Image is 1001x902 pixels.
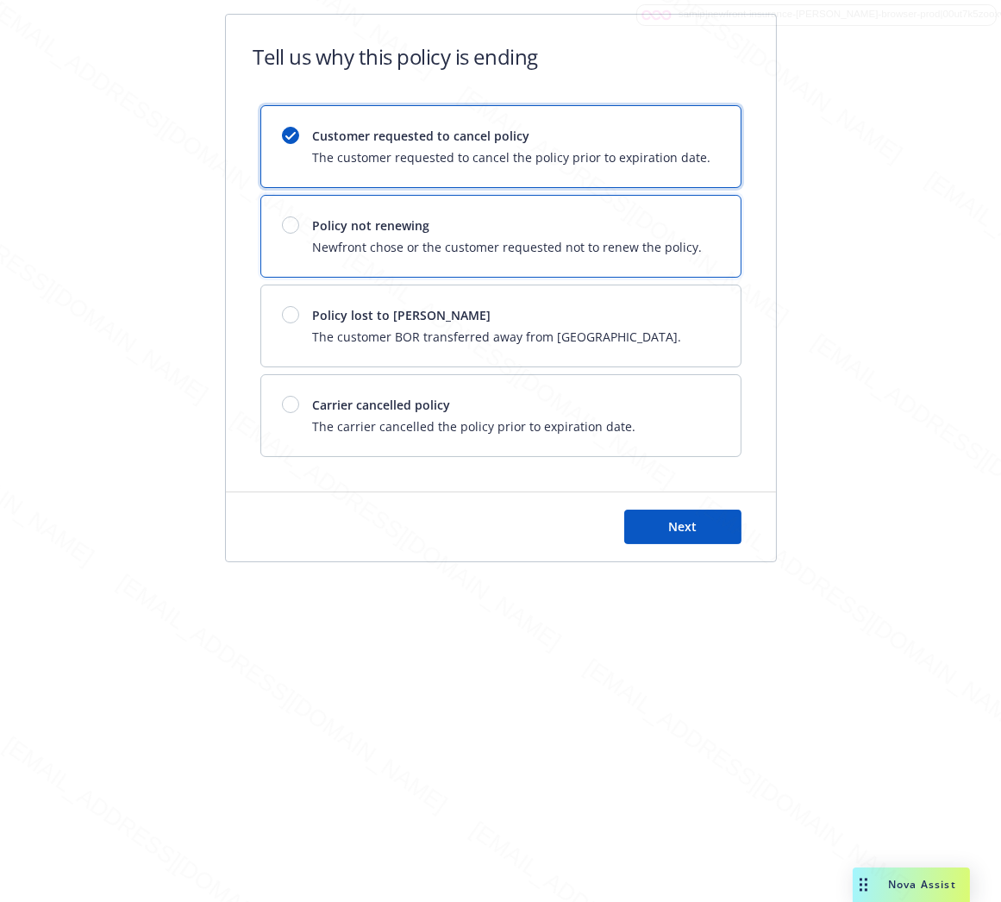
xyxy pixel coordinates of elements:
[313,148,711,166] span: The customer requested to cancel the policy prior to expiration date.
[313,328,682,346] span: The customer BOR transferred away from [GEOGRAPHIC_DATA].
[313,216,703,235] span: Policy not renewing
[668,518,697,535] span: Next
[253,42,538,71] h1: Tell us why this policy is ending
[313,238,703,256] span: Newfront chose or the customer requested not to renew the policy.
[624,510,741,544] button: Next
[313,306,682,324] span: Policy lost to [PERSON_NAME]
[853,868,970,902] button: Nova Assist
[313,127,711,145] span: Customer requested to cancel policy
[853,868,874,902] div: Drag to move
[313,417,636,435] span: The carrier cancelled the policy prior to expiration date.
[888,877,956,892] span: Nova Assist
[313,396,636,414] span: Carrier cancelled policy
